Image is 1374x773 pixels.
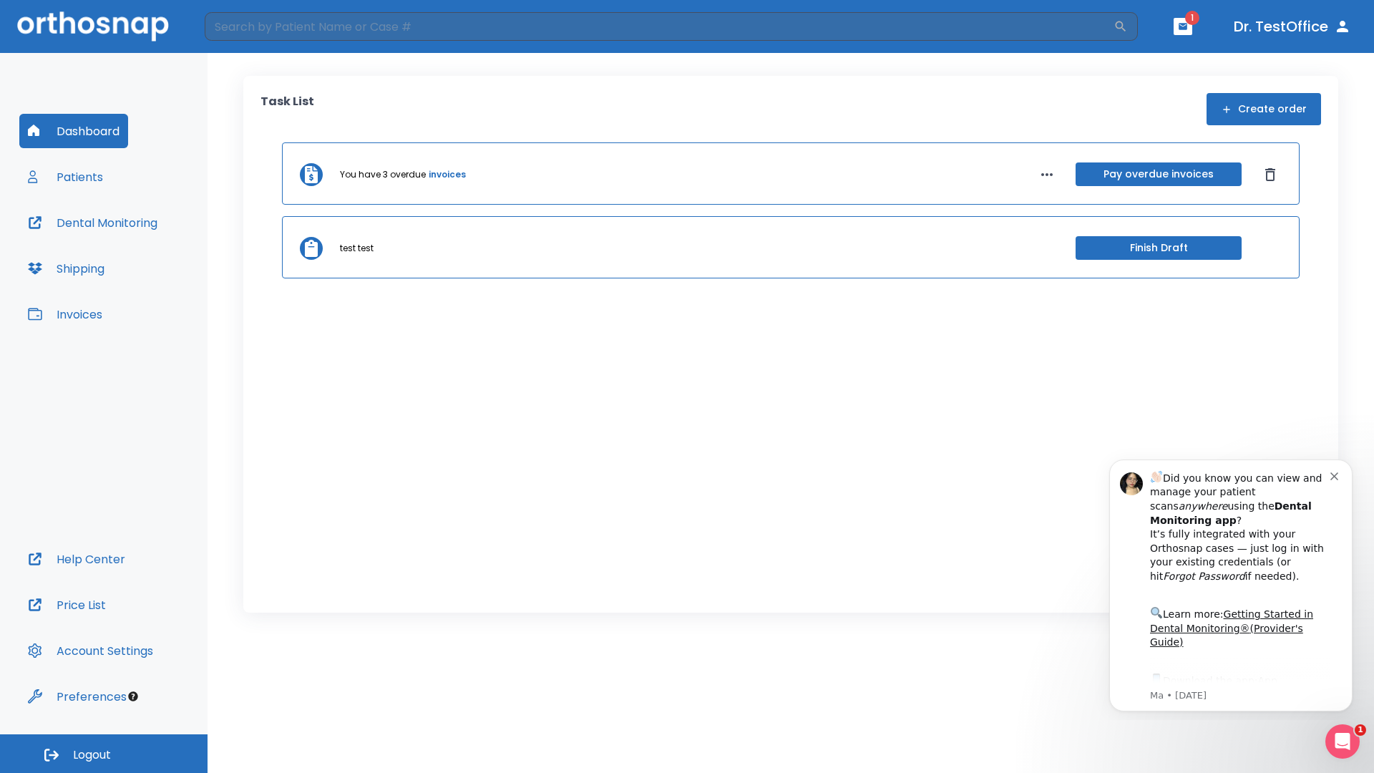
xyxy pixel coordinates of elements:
[260,93,314,125] p: Task List
[1207,93,1321,125] button: Create order
[19,679,135,714] button: Preferences
[19,160,112,194] button: Patients
[1355,724,1366,736] span: 1
[17,11,169,41] img: Orthosnap
[205,12,1114,41] input: Search by Patient Name or Case #
[73,747,111,763] span: Logout
[429,168,466,181] a: invoices
[340,168,426,181] p: You have 3 overdue
[1259,163,1282,186] button: Dismiss
[1076,162,1242,186] button: Pay overdue invoices
[19,588,114,622] button: Price List
[62,225,243,298] div: Download the app: | ​ Let us know if you need help getting started!
[127,690,140,703] div: Tooltip anchor
[1325,724,1360,759] iframe: Intercom live chat
[62,228,190,254] a: App Store
[19,251,113,286] button: Shipping
[1185,11,1199,25] span: 1
[243,22,254,34] button: Dismiss notification
[19,542,134,576] button: Help Center
[1076,236,1242,260] button: Finish Draft
[19,205,166,240] button: Dental Monitoring
[19,633,162,668] button: Account Settings
[19,297,111,331] button: Invoices
[340,242,374,255] p: test test
[19,114,128,148] button: Dashboard
[1228,14,1357,39] button: Dr. TestOffice
[1088,447,1374,720] iframe: Intercom notifications message
[62,243,243,256] p: Message from Ma, sent 5w ago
